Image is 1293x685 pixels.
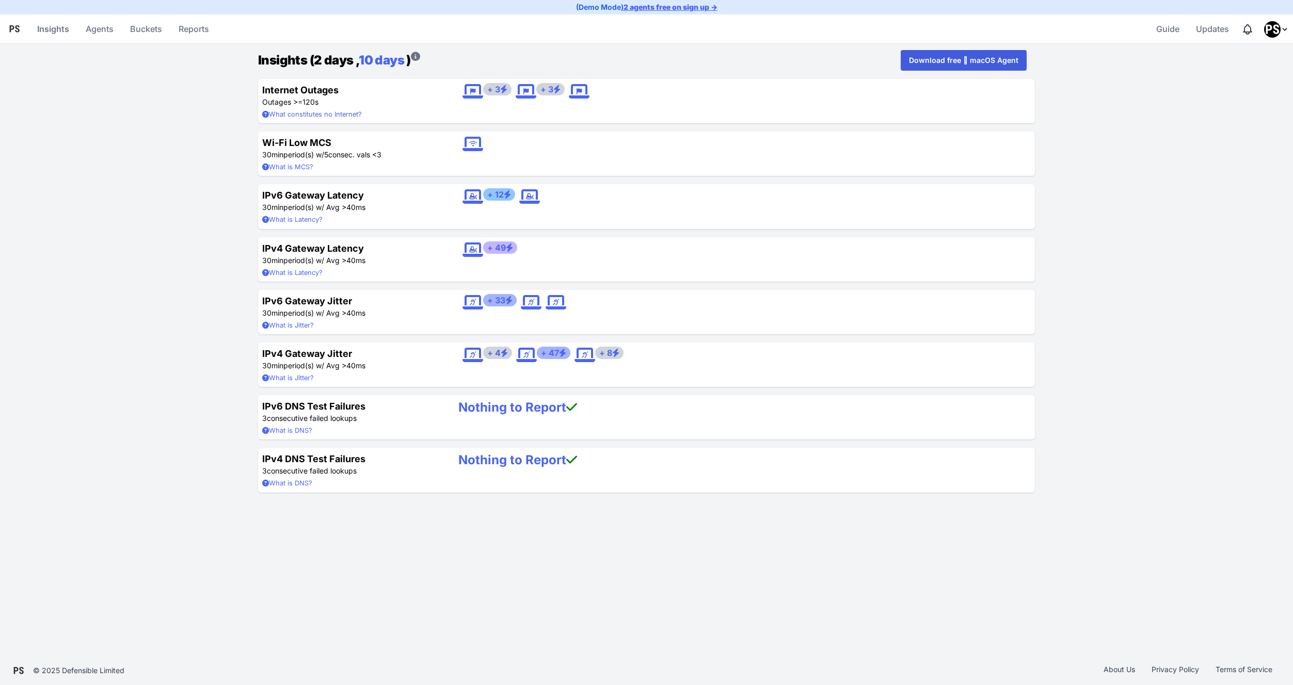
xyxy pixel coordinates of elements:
[302,97,318,106] span: 120s
[346,361,365,370] span: 40ms
[33,17,73,41] a: Insights
[262,452,442,466] h4: IPv4 DNS Test Failures
[1143,664,1207,677] a: Privacy Policy
[1196,19,1229,39] span: Updates
[458,452,577,467] a: Nothing to Report
[262,241,442,255] h4: IPv4 Gateway Latency
[377,150,381,159] span: 3
[458,400,577,415] a: Nothing to Report
[262,255,442,266] p: period(s) w/ Avg >
[262,109,442,119] summary: What constitutes no Internet?
[262,150,283,159] span: 30min
[576,2,717,12] p: (Demo Mode)
[1207,664,1281,677] a: Terms of Service
[1264,21,1289,38] div: Profile Menu
[262,361,442,371] p: period(s) w/ Avg >
[33,665,124,676] div: © 2025 Defensible Limited
[262,188,442,202] h4: IPv6 Gateway Latency
[262,320,442,330] summary: What is Jitter?
[624,3,717,11] a: 2 agents free on sign up →
[262,268,442,278] summary: What is Latency?
[262,466,442,476] p: consecutive failed lookups
[262,97,442,107] p: Outages >=
[262,215,442,224] summary: What is Latency?
[126,17,166,41] a: Buckets
[324,150,328,159] span: 5
[262,136,442,150] h4: Wi-Fi Low MCS
[262,373,442,383] summary: What is Jitter?
[1156,19,1179,39] span: Guide
[536,83,565,95] summary: + 3
[1152,17,1184,41] a: Guide
[262,203,283,211] span: 30min
[262,347,442,361] h4: IPv4 Gateway Jitter
[258,51,420,70] h1: Insights (2 days , )
[262,150,442,160] p: period(s) w/ consec. vals <
[262,478,442,488] summary: What is DNS?
[1192,17,1233,41] a: Updates
[346,308,365,317] span: 40ms
[1264,21,1281,38] img: Pansift Demo Account
[1241,23,1254,36] div: Notifications
[595,347,624,359] summary: + 8
[262,162,442,172] summary: What is MCS?
[346,203,365,211] span: 40ms
[262,83,442,97] h4: Internet Outages
[262,426,442,435] summary: What is DNS?
[262,308,442,318] p: period(s) w/ Avg >
[262,202,442,213] p: period(s) w/ Avg >
[82,17,118,41] a: Agents
[262,414,267,422] span: 3
[901,50,1027,71] a: Download free  macOS Agent
[262,308,283,317] span: 30min
[174,17,213,41] a: Reports
[262,413,442,423] p: consecutive failed lookups
[262,256,283,265] span: 30min
[483,83,512,95] summary: + 3
[262,466,267,475] span: 3
[262,361,283,370] span: 30min
[483,347,512,359] summary: + 4
[483,241,517,254] summary: + 49
[1095,664,1143,677] a: About Us
[483,188,515,201] summary: + 12
[346,256,365,265] span: 40ms
[359,53,404,68] a: 10 days
[262,294,442,308] h4: IPv6 Gateway Jitter
[262,399,442,413] h4: IPv6 DNS Test Failures
[483,294,517,306] summary: + 33
[537,347,570,359] summary: + 47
